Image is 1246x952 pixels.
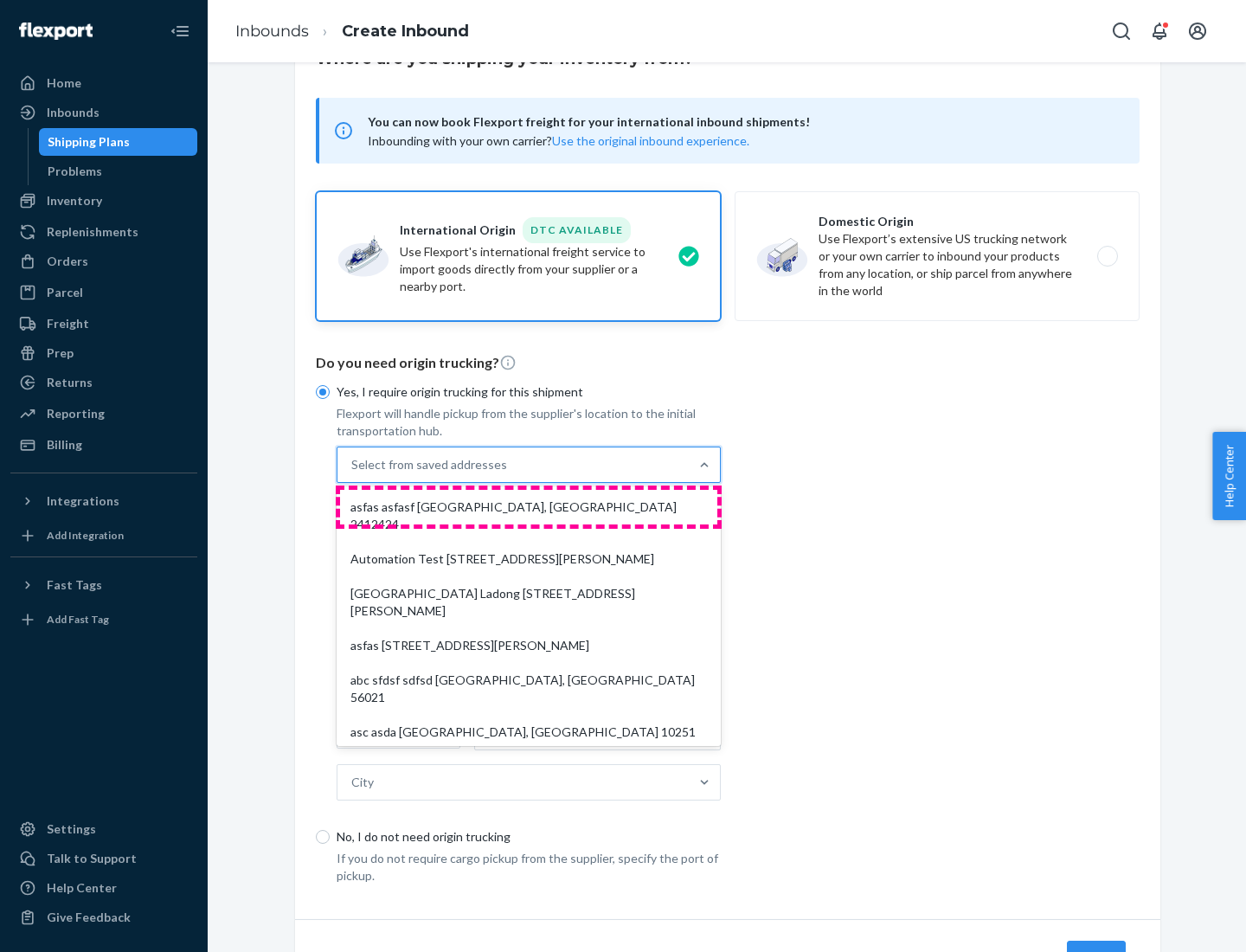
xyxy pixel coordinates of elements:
button: Give Feedback [10,904,197,931]
div: Fast Tags [47,576,102,594]
img: Flexport logo [19,23,93,40]
a: Freight [10,310,197,338]
input: No, I do not need origin trucking [316,830,330,844]
a: Returns [10,369,197,396]
a: Parcel [10,279,197,306]
div: Inbounds [47,104,100,121]
span: You can now book Flexport freight for your international inbound shipments! [368,112,1119,132]
ol: breadcrumbs [222,6,483,57]
button: Open notifications [1142,14,1177,48]
div: Talk to Support [47,850,137,867]
div: asc asda [GEOGRAPHIC_DATA], [GEOGRAPHIC_DATA] 10251 [340,715,717,749]
a: Add Fast Tag [10,606,197,634]
button: Fast Tags [10,571,197,599]
div: Replenishments [47,223,138,241]
a: Prep [10,339,197,367]
a: Inventory [10,187,197,215]
div: Inventory [47,192,102,209]
div: Problems [48,163,102,180]
button: Open account menu [1180,14,1215,48]
a: Home [10,69,197,97]
div: asfas [STREET_ADDRESS][PERSON_NAME] [340,628,717,663]
div: abc sfdsf sdfsd [GEOGRAPHIC_DATA], [GEOGRAPHIC_DATA] 56021 [340,663,717,715]
div: Integrations [47,492,119,510]
div: Prep [47,344,74,362]
button: Use the original inbound experience. [552,132,749,150]
div: Home [47,74,81,92]
div: Freight [47,315,89,332]
a: Help Center [10,874,197,902]
a: Replenishments [10,218,197,246]
span: Inbounding with your own carrier? [368,133,749,148]
a: Add Integration [10,522,197,550]
a: Orders [10,248,197,275]
a: Shipping Plans [39,128,198,156]
p: Do you need origin trucking? [316,353,1140,373]
p: No, I do not need origin trucking [337,828,721,846]
div: Help Center [47,879,117,897]
p: Yes, I require origin trucking for this shipment [337,383,721,401]
button: Help Center [1212,432,1246,520]
button: Close Navigation [163,14,197,48]
a: Reporting [10,400,197,428]
button: Integrations [10,487,197,515]
div: Add Integration [47,528,124,543]
a: Inbounds [10,99,197,126]
div: Shipping Plans [48,133,130,151]
div: Add Fast Tag [47,612,109,627]
div: Billing [47,436,82,453]
p: If you do not require cargo pickup from the supplier, specify the port of pickup. [337,850,721,884]
div: Select from saved addresses [351,456,507,473]
div: Orders [47,253,88,270]
div: Parcel [47,284,83,301]
div: Returns [47,374,93,391]
div: asfas asfasf [GEOGRAPHIC_DATA], [GEOGRAPHIC_DATA] 2412424 [340,490,717,542]
div: [GEOGRAPHIC_DATA] Ladong [STREET_ADDRESS][PERSON_NAME] [340,576,717,628]
a: Settings [10,815,197,843]
div: Automation Test [STREET_ADDRESS][PERSON_NAME] [340,542,717,576]
a: Talk to Support [10,845,197,872]
div: Reporting [47,405,105,422]
a: Billing [10,431,197,459]
a: Create Inbound [342,22,469,41]
p: Flexport will handle pickup from the supplier's location to the initial transportation hub. [337,405,721,440]
div: City [351,774,374,791]
div: Give Feedback [47,909,131,926]
div: Settings [47,820,96,838]
a: Inbounds [235,22,309,41]
a: Problems [39,158,198,185]
input: Yes, I require origin trucking for this shipment [316,385,330,399]
button: Open Search Box [1104,14,1139,48]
